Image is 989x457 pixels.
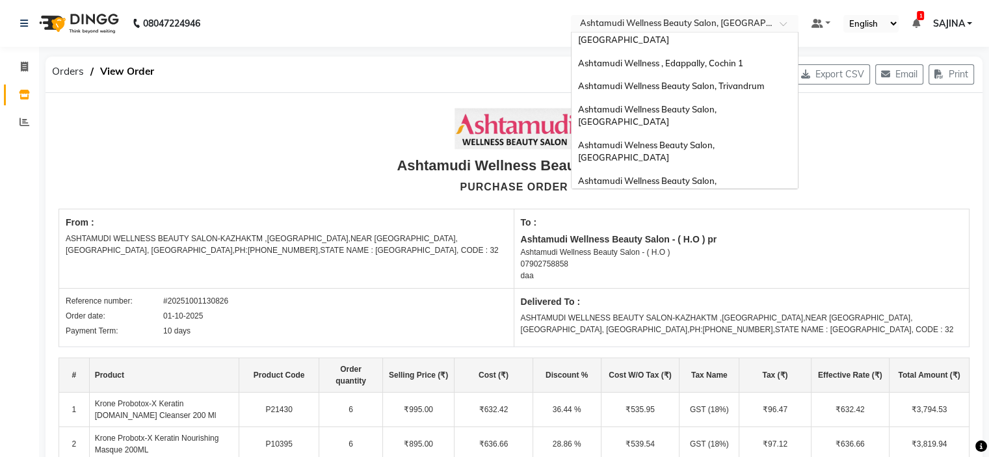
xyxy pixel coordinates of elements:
span: Ashtamudi Wellness Beauty Salon, [GEOGRAPHIC_DATA] [578,104,719,127]
td: ₹632.42 [455,393,533,427]
span: Orders [46,60,90,83]
div: 01-10-2025 [163,310,203,322]
div: Ashtamudi Wellness Beauty Salon [397,155,631,176]
th: Order quantity [319,358,383,393]
div: Ashtamudi Wellness Beauty Salon - ( H.O ) [521,246,963,258]
th: Cost (₹) [455,358,533,393]
div: To : [521,216,963,229]
div: Ashtamudi Wellness Beauty Salon - ( H.O ) pr [521,233,963,246]
th: Effective Rate (₹) [811,358,889,393]
span: View Order [94,60,161,83]
th: Cost W/O Tax (₹) [601,358,679,393]
td: ₹995.00 [382,393,454,427]
div: 07902758858 [521,258,963,270]
th: # [59,358,90,393]
td: ₹3,794.53 [889,393,969,427]
span: Ashtamudi Welness Beauty Salon, [GEOGRAPHIC_DATA] [578,140,717,163]
td: ₹535.95 [601,393,679,427]
th: Tax (₹) [739,358,811,393]
div: PURCHASE ORDER [460,179,568,195]
b: 08047224946 [143,5,200,42]
th: Selling Price (₹) [382,358,454,393]
div: Payment Term: [66,325,163,337]
span: SAJINA [932,17,964,31]
td: 36.44 % [533,393,601,427]
div: Reference number: [66,295,163,307]
span: Ashtamudi Wellness , Edappally, Cochin 1 [578,58,743,68]
span: 1 [917,11,924,20]
th: Product [89,358,239,393]
div: 10 days [163,325,191,337]
ng-dropdown-panel: Options list [571,32,798,189]
button: Export CSV [795,64,870,85]
div: ASHTAMUDI WELLNESS BEAUTY SALON-KAZHAKTM ,[GEOGRAPHIC_DATA],NEAR [GEOGRAPHIC_DATA],[GEOGRAPHIC_DA... [66,233,507,256]
div: daa [521,270,963,281]
th: Product Code [239,358,319,393]
button: Email [875,64,923,85]
div: Delivered To : [521,295,963,309]
th: Tax Name [679,358,739,393]
td: P21430 [239,393,319,427]
button: Print [929,64,974,85]
td: 1 [59,393,90,427]
img: Company Logo [455,109,574,150]
td: ₹96.47 [739,393,811,427]
td: 6 [319,393,383,427]
span: Ashtamudi Wellness Beauty Salon, Trivandrum [578,81,765,91]
th: Total Amount (₹) [889,358,969,393]
span: Ashtamudi Wellness Beauty Salon, [GEOGRAPHIC_DATA] [578,176,719,199]
div: ASHTAMUDI WELLNESS BEAUTY SALON-KAZHAKTM ,[GEOGRAPHIC_DATA],NEAR [GEOGRAPHIC_DATA],[GEOGRAPHIC_DA... [521,312,963,335]
div: Order date: [66,310,163,322]
td: Krone Probotox-X Keratin [DOMAIN_NAME] Cleanser 200 Ml [89,393,239,427]
a: 1 [912,18,919,29]
div: #20251001130826 [163,295,228,307]
div: From : [66,216,507,229]
td: ₹632.42 [811,393,889,427]
td: GST (18%) [679,393,739,427]
img: logo [33,5,122,42]
th: Discount % [533,358,601,393]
